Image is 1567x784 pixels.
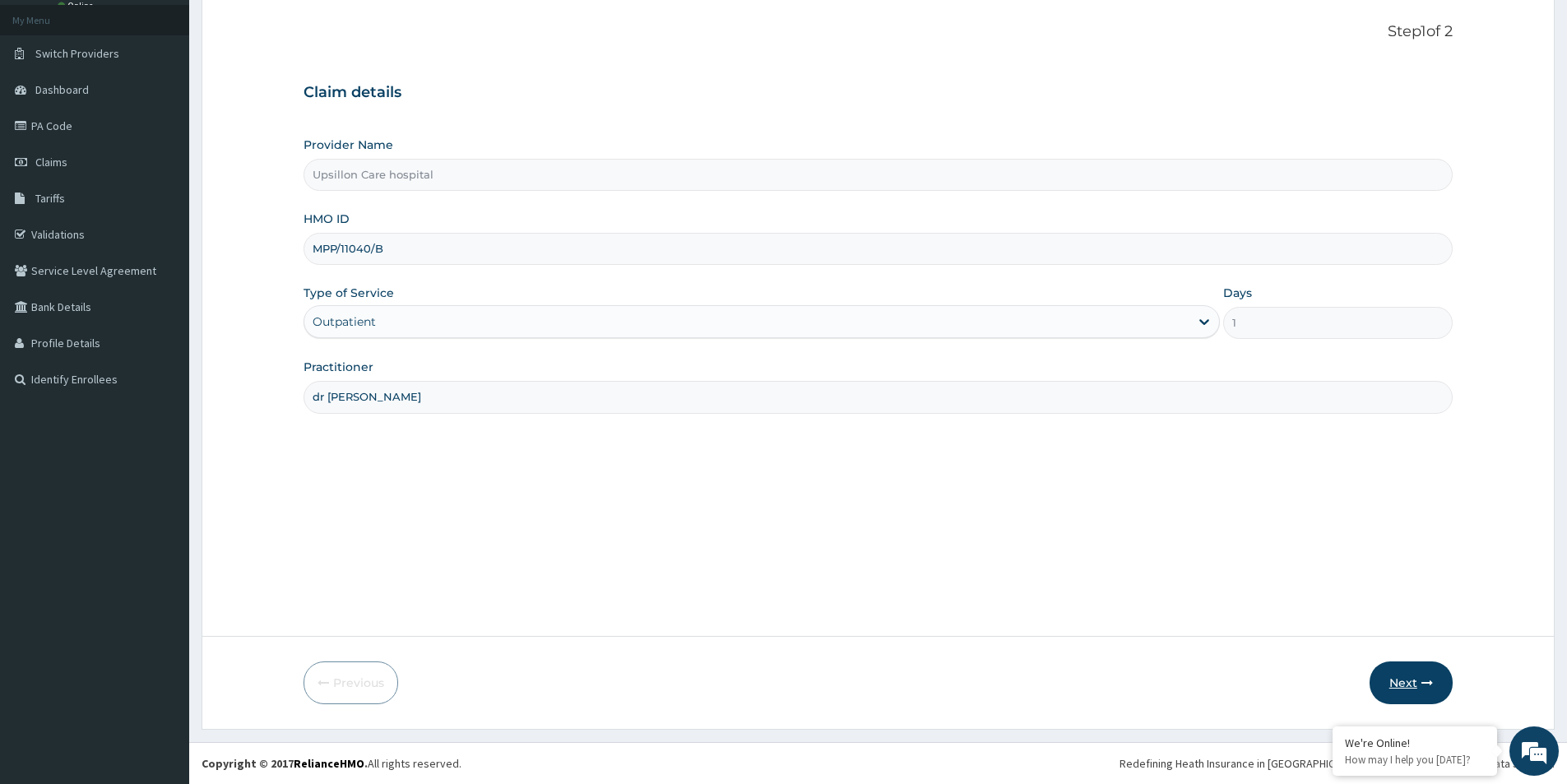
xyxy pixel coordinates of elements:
span: Claims [35,155,67,169]
span: Dashboard [35,82,89,97]
div: Redefining Heath Insurance in [GEOGRAPHIC_DATA] using Telemedicine and Data Science! [1120,755,1555,772]
input: Enter Name [304,381,1453,413]
span: Switch Providers [35,46,119,61]
h3: Claim details [304,84,1453,102]
span: Tariffs [35,191,65,206]
label: Days [1223,285,1252,301]
button: Previous [304,661,398,704]
label: Practitioner [304,359,373,375]
button: Next [1370,661,1453,704]
p: How may I help you today? [1345,753,1485,767]
label: HMO ID [304,211,350,227]
footer: All rights reserved. [189,742,1567,784]
label: Type of Service [304,285,394,301]
label: Provider Name [304,137,393,153]
p: Step 1 of 2 [304,23,1453,41]
a: RelianceHMO [294,756,364,771]
strong: Copyright © 2017 . [202,756,368,771]
input: Enter HMO ID [304,233,1453,265]
div: We're Online! [1345,735,1485,750]
div: Outpatient [313,313,376,330]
